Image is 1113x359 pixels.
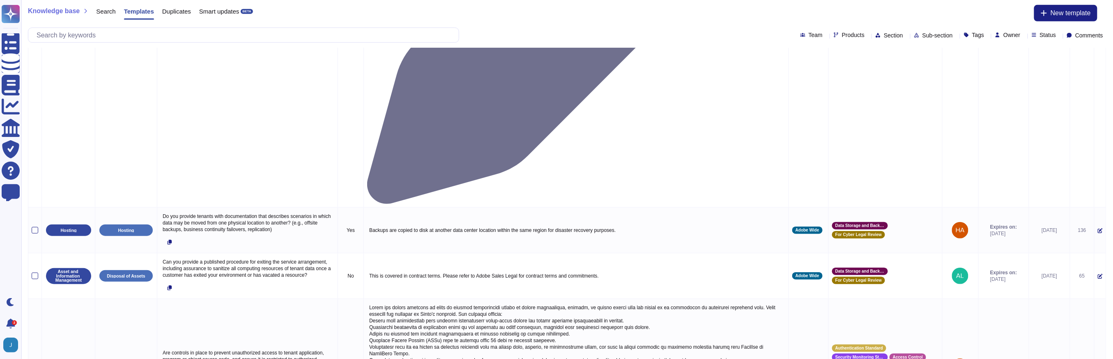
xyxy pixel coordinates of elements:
span: Search [96,8,116,14]
span: Data Storage and Backup [835,269,885,273]
div: 2 [12,320,17,325]
span: Adobe Wide [796,274,819,278]
button: user [2,336,24,354]
img: user [952,268,968,284]
p: Backups are copied to disk at another data center location within the same region for disaster re... [367,225,785,236]
p: This is covered in contract terms. Please refer to Adobe Sales Legal for contract terms and commi... [367,271,785,281]
span: Comments [1075,32,1103,38]
span: Data Storage and Backup [835,224,885,228]
div: BETA [241,9,253,14]
span: For Cyber Legal Review [835,278,882,283]
p: Yes [341,227,360,234]
p: Can you provide a published procedure for exiting the service arrangement, including assurance to... [161,257,334,280]
p: Do you provide tenants with documentation that describes scenarios in which data may be moved fro... [161,211,334,235]
div: 65 [1074,273,1091,279]
span: Products [842,32,865,38]
div: [DATE] [1033,227,1067,234]
span: [DATE] [990,230,1017,237]
p: No [341,273,360,279]
span: Duplicates [162,8,191,14]
span: Smart updates [199,8,239,14]
span: Templates [124,8,154,14]
span: Adobe Wide [796,228,819,232]
span: Knowledge base [28,8,80,14]
input: Search by keywords [32,28,459,42]
span: Team [809,32,823,38]
span: Tags [972,32,984,38]
p: Disposal of Assets [107,274,145,278]
div: 136 [1074,227,1091,234]
span: New template [1051,10,1091,16]
p: Asset and Information Management [49,269,88,283]
span: For Cyber Legal Review [835,233,882,237]
span: Owner [1003,32,1020,38]
span: Expires on: [990,269,1017,276]
span: Status [1040,32,1056,38]
img: user [952,222,968,239]
p: Hosting [60,228,76,233]
span: Authentication Standard [835,346,883,350]
span: Sub-section [922,32,953,38]
span: Section [884,32,903,38]
button: New template [1034,5,1097,21]
img: user [3,338,18,352]
p: Hosting [118,228,134,233]
span: [DATE] [990,276,1017,283]
div: [DATE] [1033,273,1067,279]
span: Expires on: [990,224,1017,230]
